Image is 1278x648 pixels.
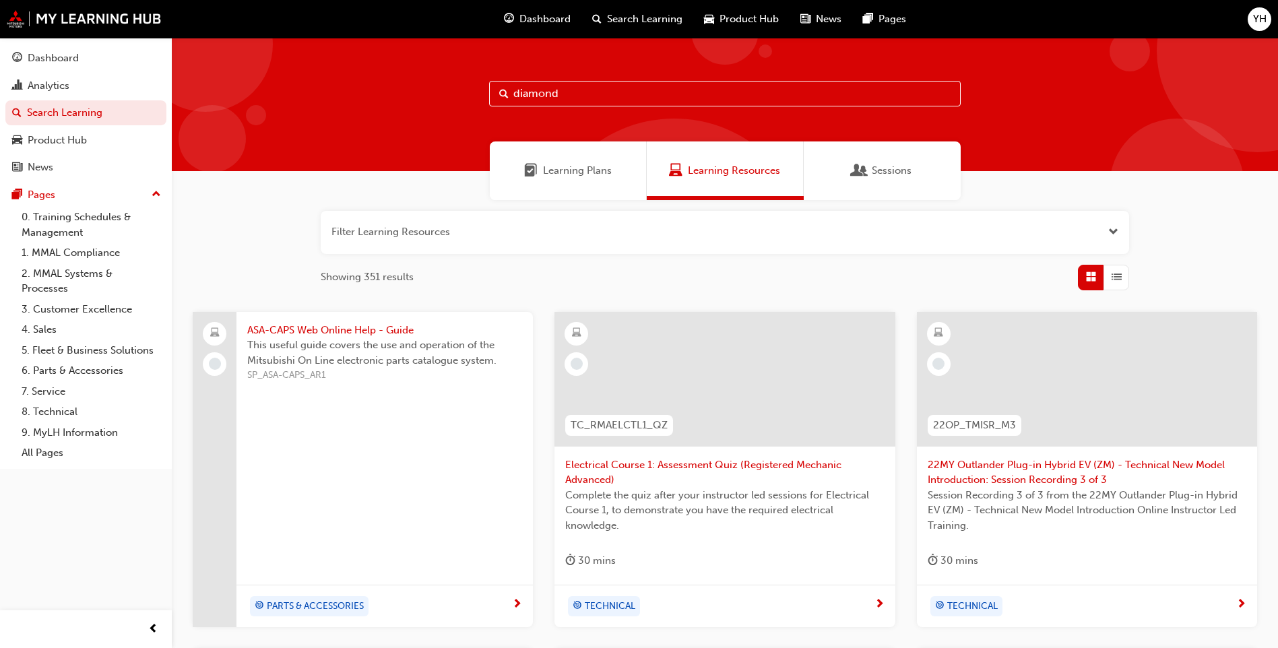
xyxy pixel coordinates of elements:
button: Pages [5,183,166,207]
span: TC_RMAELCTL1_QZ [571,418,668,433]
span: Sessions [853,163,866,179]
span: Electrical Course 1: Assessment Quiz (Registered Mechanic Advanced) [565,457,884,488]
a: 1. MMAL Compliance [16,242,166,263]
button: DashboardAnalyticsSearch LearningProduct HubNews [5,43,166,183]
span: List [1112,269,1122,285]
span: TECHNICAL [585,599,635,614]
div: 30 mins [565,552,616,569]
a: 4. Sales [16,319,166,340]
a: 2. MMAL Systems & Processes [16,263,166,299]
span: News [816,11,841,27]
span: target-icon [573,597,582,615]
span: prev-icon [148,621,158,638]
span: pages-icon [12,189,22,201]
span: laptop-icon [210,325,220,342]
span: pages-icon [863,11,873,28]
div: 30 mins [928,552,978,569]
span: Showing 351 results [321,269,414,285]
a: 3. Customer Excellence [16,299,166,320]
a: Search Learning [5,100,166,125]
span: 22MY Outlander Plug-in Hybrid EV (ZM) - Technical New Model Introduction: Session Recording 3 of 3 [928,457,1246,488]
span: target-icon [935,597,945,615]
span: Search [499,86,509,102]
button: Open the filter [1108,224,1118,240]
span: target-icon [255,597,264,615]
a: Product Hub [5,128,166,153]
span: learningRecordVerb_NONE-icon [571,358,583,370]
a: Learning ResourcesLearning Resources [647,141,804,200]
span: ASA-CAPS Web Online Help - Guide [247,323,522,338]
span: news-icon [800,11,810,28]
span: up-icon [152,186,161,203]
span: Dashboard [519,11,571,27]
a: 7. Service [16,381,166,402]
span: car-icon [12,135,22,147]
span: YH [1253,11,1267,27]
a: ASA-CAPS Web Online Help - GuideThis useful guide covers the use and operation of the Mitsubishi ... [193,312,533,627]
button: YH [1248,7,1271,31]
span: learningResourceType_ELEARNING-icon [934,325,943,342]
span: next-icon [874,599,885,611]
span: learningRecordVerb_NONE-icon [209,358,221,370]
div: Dashboard [28,51,79,66]
div: Pages [28,187,55,203]
span: Pages [878,11,906,27]
span: search-icon [12,107,22,119]
span: Learning Plans [543,163,612,179]
span: SP_ASA-CAPS_AR1 [247,368,522,383]
span: This useful guide covers the use and operation of the Mitsubishi On Line electronic parts catalog... [247,337,522,368]
a: search-iconSearch Learning [581,5,693,33]
a: 9. MyLH Information [16,422,166,443]
span: Learning Plans [524,163,538,179]
span: chart-icon [12,80,22,92]
span: learningResourceType_ELEARNING-icon [572,325,581,342]
span: Complete the quiz after your instructor led sessions for Electrical Course 1, to demonstrate you ... [565,488,884,533]
span: learningRecordVerb_NONE-icon [932,358,945,370]
a: Analytics [5,73,166,98]
span: 22OP_TMISR_M3 [933,418,1016,433]
span: Product Hub [720,11,779,27]
a: Dashboard [5,46,166,71]
img: mmal [7,10,162,28]
div: Analytics [28,78,69,94]
a: 8. Technical [16,401,166,422]
span: next-icon [512,599,522,611]
span: duration-icon [928,552,938,569]
a: 0. Training Schedules & Management [16,207,166,242]
span: guage-icon [12,53,22,65]
span: Sessions [872,163,912,179]
span: PARTS & ACCESSORIES [267,599,364,614]
span: guage-icon [504,11,514,28]
a: 5. Fleet & Business Solutions [16,340,166,361]
span: Learning Resources [688,163,780,179]
span: news-icon [12,162,22,174]
input: Search... [489,81,961,106]
div: Product Hub [28,133,87,148]
span: Search Learning [607,11,682,27]
a: news-iconNews [790,5,852,33]
span: search-icon [592,11,602,28]
a: car-iconProduct Hub [693,5,790,33]
span: Session Recording 3 of 3 from the 22MY Outlander Plug-in Hybrid EV (ZM) - Technical New Model Int... [928,488,1246,533]
span: Grid [1086,269,1096,285]
a: Learning PlansLearning Plans [490,141,647,200]
a: All Pages [16,443,166,463]
span: TECHNICAL [947,599,998,614]
span: car-icon [704,11,714,28]
a: TC_RMAELCTL1_QZElectrical Course 1: Assessment Quiz (Registered Mechanic Advanced)Complete the qu... [554,312,895,627]
div: News [28,160,53,175]
a: guage-iconDashboard [493,5,581,33]
a: SessionsSessions [804,141,961,200]
span: Learning Resources [669,163,682,179]
a: 22OP_TMISR_M322MY Outlander Plug-in Hybrid EV (ZM) - Technical New Model Introduction: Session Re... [917,312,1257,627]
span: next-icon [1236,599,1246,611]
a: News [5,155,166,180]
a: 6. Parts & Accessories [16,360,166,381]
span: duration-icon [565,552,575,569]
a: pages-iconPages [852,5,917,33]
